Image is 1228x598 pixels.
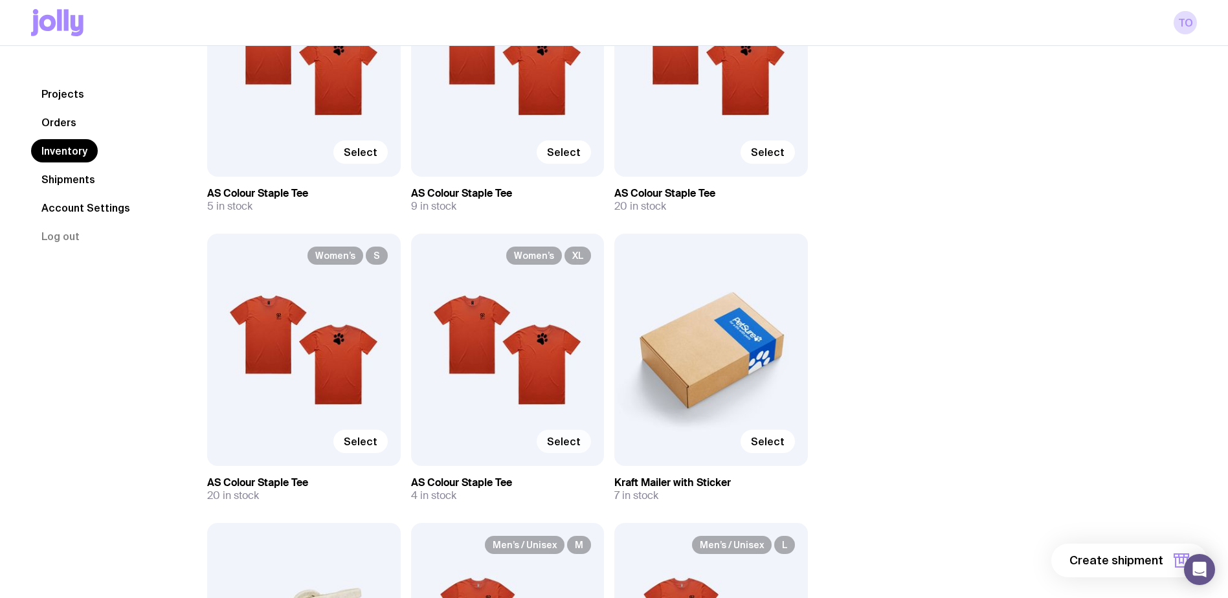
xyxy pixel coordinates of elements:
[207,187,401,200] h3: AS Colour Staple Tee
[614,489,658,502] span: 7 in stock
[207,489,259,502] span: 20 in stock
[567,536,591,554] span: M
[307,247,363,265] span: Women’s
[207,476,401,489] h3: AS Colour Staple Tee
[31,168,106,191] a: Shipments
[614,200,666,213] span: 20 in stock
[547,146,581,159] span: Select
[506,247,562,265] span: Women’s
[207,200,252,213] span: 5 in stock
[344,435,377,448] span: Select
[614,187,808,200] h3: AS Colour Staple Tee
[366,247,388,265] span: S
[547,435,581,448] span: Select
[751,435,785,448] span: Select
[1069,553,1163,568] span: Create shipment
[564,247,591,265] span: XL
[485,536,564,554] span: Men’s / Unisex
[1051,544,1207,577] button: Create shipment
[1184,554,1215,585] div: Open Intercom Messenger
[31,139,98,162] a: Inventory
[774,536,795,554] span: L
[411,187,605,200] h3: AS Colour Staple Tee
[1174,11,1197,34] a: TO
[692,536,772,554] span: Men’s / Unisex
[31,111,87,134] a: Orders
[31,225,90,248] button: Log out
[344,146,377,159] span: Select
[411,476,605,489] h3: AS Colour Staple Tee
[411,489,456,502] span: 4 in stock
[751,146,785,159] span: Select
[614,476,808,489] h3: Kraft Mailer with Sticker
[411,200,456,213] span: 9 in stock
[31,196,140,219] a: Account Settings
[31,82,95,105] a: Projects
